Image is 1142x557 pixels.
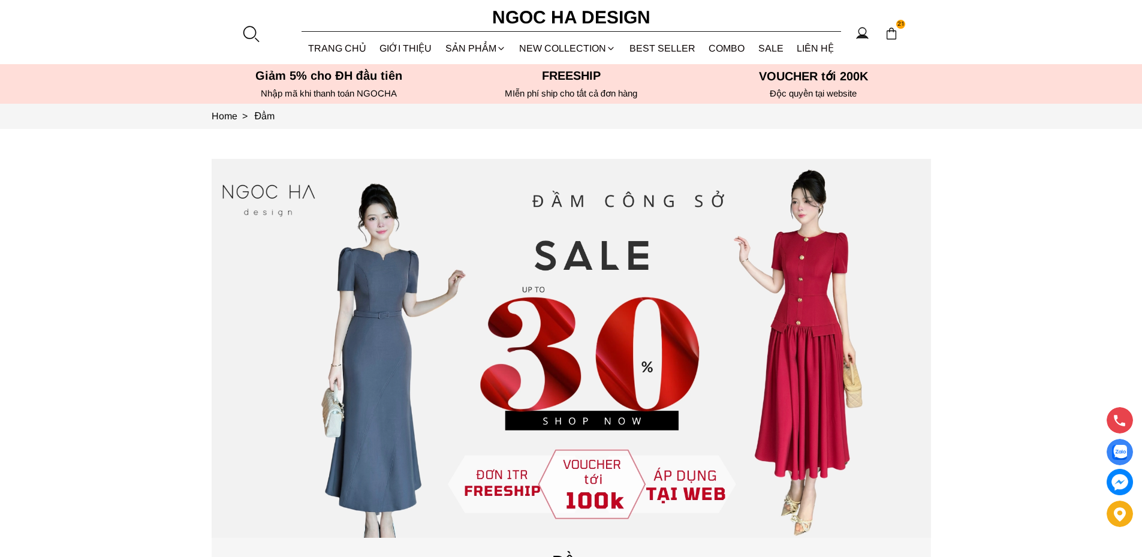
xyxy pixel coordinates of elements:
h6: MIễn phí ship cho tất cả đơn hàng [454,88,689,99]
a: messenger [1107,469,1133,495]
a: Ngoc Ha Design [481,3,661,32]
font: Nhập mã khi thanh toán NGOCHA [261,88,397,98]
a: TRANG CHỦ [302,32,373,64]
a: BEST SELLER [623,32,703,64]
img: img-CART-ICON-ksit0nf1 [885,27,898,40]
img: Display image [1112,445,1127,460]
a: SALE [752,32,791,64]
font: Giảm 5% cho ĐH đầu tiên [255,69,402,82]
div: SẢN PHẨM [439,32,513,64]
font: Freeship [542,69,601,82]
a: Combo [702,32,752,64]
span: 21 [896,20,906,29]
a: GIỚI THIỆU [373,32,439,64]
a: Link to Đầm [255,111,275,121]
h6: Độc quyền tại website [696,88,931,99]
a: Link to Home [212,111,255,121]
a: LIÊN HỆ [790,32,841,64]
a: Display image [1107,439,1133,465]
span: > [237,111,252,121]
h5: VOUCHER tới 200K [696,69,931,83]
a: NEW COLLECTION [513,32,623,64]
